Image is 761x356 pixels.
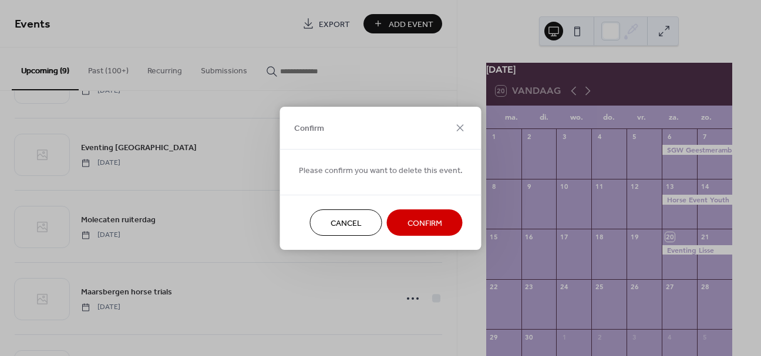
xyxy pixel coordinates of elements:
[331,217,362,229] span: Cancel
[299,164,463,177] span: Please confirm you want to delete this event.
[387,209,463,236] button: Confirm
[408,217,442,229] span: Confirm
[310,209,382,236] button: Cancel
[294,123,324,135] span: Confirm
